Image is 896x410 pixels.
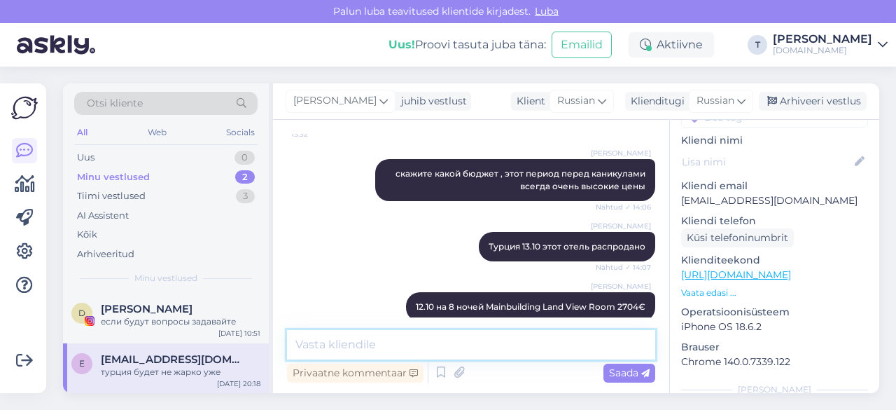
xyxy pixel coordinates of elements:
[101,353,246,366] span: EvgeniyaEseniya2018@gmail.com
[293,93,377,109] span: [PERSON_NAME]
[234,151,255,165] div: 0
[681,355,868,369] p: Chrome 140.0.7339.122
[681,193,868,208] p: [EMAIL_ADDRESS][DOMAIN_NAME]
[609,367,650,379] span: Saada
[625,94,685,109] div: Klienditugi
[217,378,260,389] div: [DATE] 20:18
[681,305,868,320] p: Operatsioonisüsteem
[77,151,94,165] div: Uus
[759,92,867,111] div: Arhiveeri vestlus
[681,320,868,334] p: iPhone OS 18.6.2
[682,154,852,170] input: Lisa nimi
[388,36,546,53] div: Proovi tasuta juba täna:
[235,170,255,184] div: 2
[101,303,192,315] span: Diana Maistruk
[748,35,767,55] div: T
[134,272,197,285] span: Minu vestlused
[291,129,344,139] span: 13:32
[696,93,734,109] span: Russian
[557,93,595,109] span: Russian
[77,247,134,261] div: Arhiveeritud
[489,241,645,252] span: Турция 13.10 этот отель распродано
[681,133,868,148] p: Kliendi nimi
[681,214,868,228] p: Kliendi telefon
[681,383,868,396] div: [PERSON_NAME]
[74,123,90,142] div: All
[681,287,868,299] p: Vaata edasi ...
[681,253,868,268] p: Klienditeekond
[511,94,545,109] div: Klient
[101,366,260,378] div: турция будет не жарко уже
[681,340,868,355] p: Brauser
[596,262,651,273] span: Nähtud ✓ 14:07
[531,5,563,18] span: Luba
[629,32,714,57] div: Aktiivne
[773,45,872,56] div: [DOMAIN_NAME]
[552,32,612,58] button: Emailid
[78,308,85,318] span: D
[236,189,255,203] div: 3
[87,96,143,111] span: Otsi kliente
[591,281,651,292] span: [PERSON_NAME]
[79,358,85,369] span: E
[681,179,868,193] p: Kliendi email
[77,189,146,203] div: Tiimi vestlused
[388,38,415,51] b: Uus!
[591,148,651,158] span: [PERSON_NAME]
[77,209,129,223] div: AI Assistent
[773,34,872,45] div: [PERSON_NAME]
[101,315,260,328] div: если будут вопросы задавайте
[773,34,888,56] a: [PERSON_NAME][DOMAIN_NAME]
[77,170,150,184] div: Minu vestlused
[681,228,794,247] div: Küsi telefoninumbrit
[145,123,169,142] div: Web
[596,202,651,212] span: Nähtud ✓ 14:06
[395,94,467,109] div: juhib vestlust
[416,301,645,312] span: 12.10 на 8 ночей Mainbuilding Land View Room 2704€
[591,221,651,231] span: [PERSON_NAME]
[11,95,38,121] img: Askly Logo
[287,364,423,383] div: Privaatne kommentaar
[77,228,97,242] div: Kõik
[395,168,647,191] span: скажите какой бюджет , этот период перед каникулами всегда очень высокие цены
[218,328,260,339] div: [DATE] 10:51
[681,268,791,281] a: [URL][DOMAIN_NAME]
[223,123,258,142] div: Socials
